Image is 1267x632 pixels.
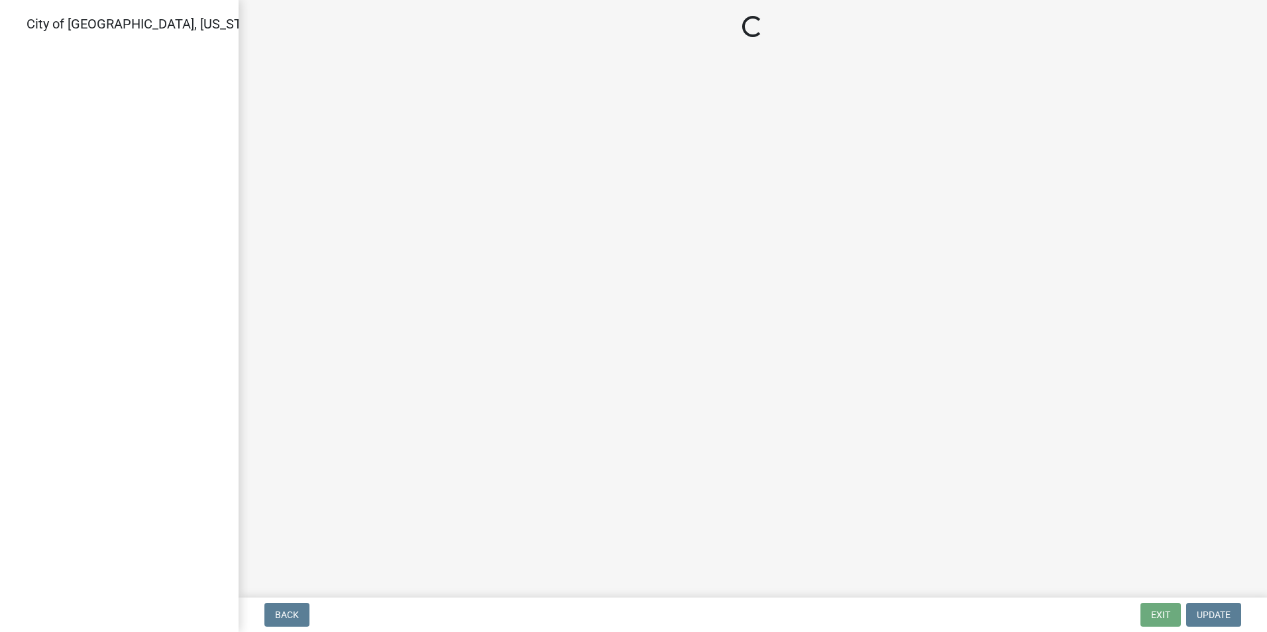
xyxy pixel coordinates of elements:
[275,609,299,620] span: Back
[1140,603,1181,627] button: Exit
[1186,603,1241,627] button: Update
[1197,609,1231,620] span: Update
[27,16,268,32] span: City of [GEOGRAPHIC_DATA], [US_STATE]
[264,603,309,627] button: Back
